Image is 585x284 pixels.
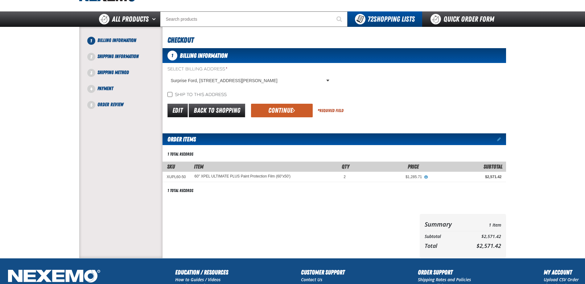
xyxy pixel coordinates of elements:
span: Billing Information [180,52,228,59]
span: 5 [87,101,95,109]
a: How to Guides / Videos [175,277,220,282]
button: Open All Products pages [150,11,160,27]
a: Edit items [497,137,506,141]
h2: My Account [544,268,579,277]
span: 2 [87,53,95,61]
span: Surprise Ford, [STREET_ADDRESS][PERSON_NAME] [171,77,325,84]
th: Summary [425,219,465,230]
div: Required Field [318,108,344,114]
th: Subtotal [425,232,465,241]
span: Subtotal [484,163,502,170]
a: Back to Shopping [189,104,245,117]
strong: 72 [368,15,373,23]
span: 4 [87,85,95,93]
span: Qty [342,163,349,170]
h2: Customer Support [301,268,345,277]
th: Total [425,241,465,251]
span: Payment [97,86,113,91]
span: 3 [87,69,95,77]
span: Price [408,163,419,170]
span: Order Review [97,102,123,107]
input: Ship to this address [167,92,172,97]
span: Shipping Method [97,69,129,75]
td: $2,571.42 [464,232,501,241]
h2: Order Items [163,133,196,145]
span: All Products [112,14,149,25]
input: Search [160,11,348,27]
div: $1,285.71 [354,174,422,179]
span: 1 [167,51,177,61]
a: Quick Order Form [422,11,506,27]
div: 1 total records [167,188,193,194]
span: Checkout [167,36,194,44]
span: Billing Information [97,37,136,43]
button: View All Prices for 60" XPEL ULTIMATE PLUS Paint Protection Film (60"x50') [422,174,430,180]
div: $2,571.42 [431,174,501,179]
span: 1 [87,37,95,45]
li: Shipping Method. Step 3 of 5. Not Completed [91,69,163,85]
span: Item [194,163,204,170]
h2: Order Support [418,268,471,277]
label: Ship to this address [167,92,227,98]
a: 60" XPEL ULTIMATE PLUS Paint Protection Film (60"x50') [195,174,290,179]
li: Billing Information. Step 1 of 5. Not Completed [91,37,163,53]
button: Start Searching [332,11,348,27]
a: Edit [167,104,188,117]
a: Shipping Rates and Policies [418,277,471,282]
span: Shopping Lists [368,15,415,23]
button: You have 72 Shopping Lists. Open to view details [348,11,422,27]
td: 1 Item [464,219,501,230]
span: $2,571.42 [476,242,501,249]
td: XUPL60-50 [163,172,190,182]
span: 2 [344,175,346,179]
div: 1 total records [167,151,193,157]
label: Select Billing Address [167,66,332,72]
li: Payment. Step 4 of 5. Not Completed [91,85,163,101]
h2: Education / Resources [175,268,228,277]
a: Contact Us [301,277,322,282]
button: Continue [251,104,313,117]
a: SKU [167,163,175,170]
li: Order Review. Step 5 of 5. Not Completed [91,101,163,108]
li: Shipping Information. Step 2 of 5. Not Completed [91,53,163,69]
a: Upload CSV Order [544,277,579,282]
nav: Checkout steps. Current step is Billing Information. Step 1 of 5 [87,37,163,108]
span: Shipping Information [97,53,139,59]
